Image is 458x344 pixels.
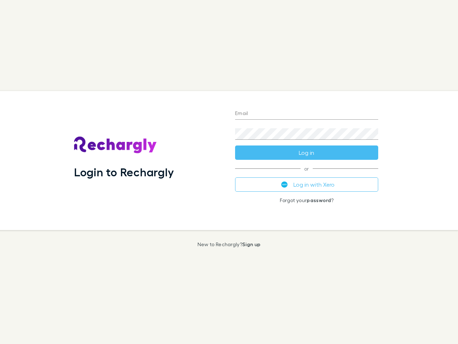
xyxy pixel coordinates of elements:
img: Xero's logo [281,181,288,188]
button: Log in [235,145,378,160]
a: Sign up [242,241,260,247]
p: Forgot your ? [235,197,378,203]
h1: Login to Rechargly [74,165,174,179]
p: New to Rechargly? [198,242,261,247]
a: password [307,197,331,203]
button: Log in with Xero [235,177,378,192]
span: or [235,168,378,169]
img: Rechargly's Logo [74,137,157,154]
